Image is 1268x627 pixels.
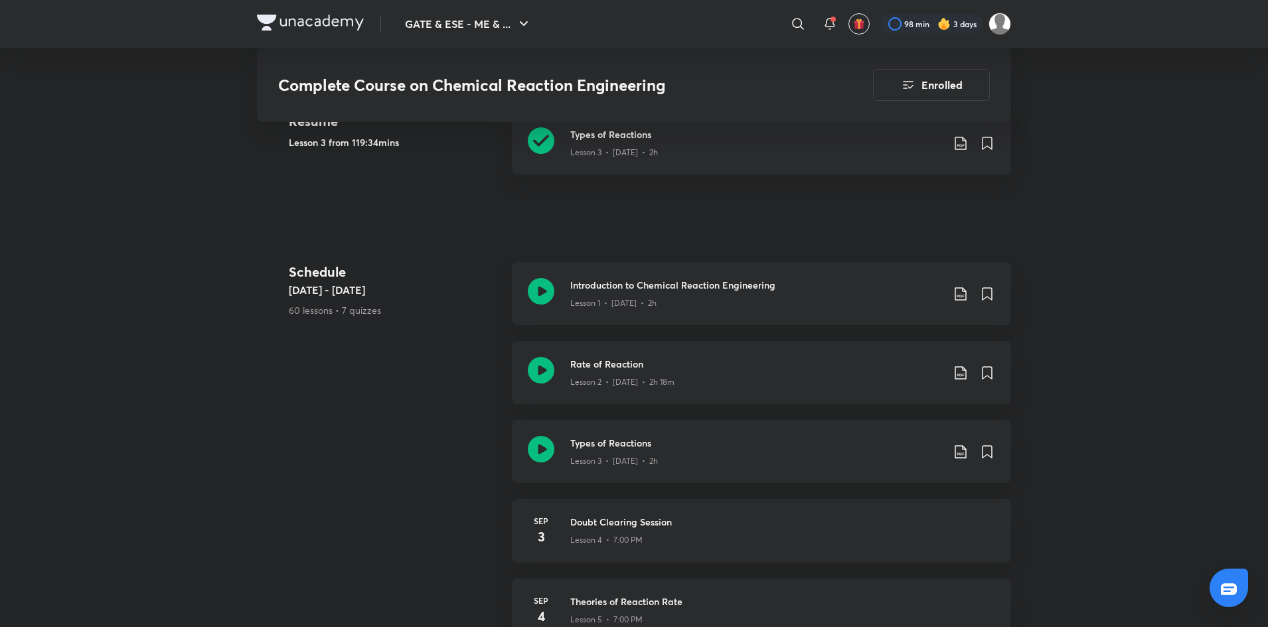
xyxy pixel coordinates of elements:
[257,15,364,31] img: Company Logo
[570,515,995,529] h3: Doubt Clearing Session
[873,69,990,101] button: Enrolled
[570,534,643,546] p: Lesson 4 • 7:00 PM
[257,15,364,34] a: Company Logo
[278,76,798,95] h3: Complete Course on Chemical Reaction Engineering
[397,11,540,37] button: GATE & ESE - ME & ...
[528,594,554,606] h6: Sep
[937,17,951,31] img: streak
[570,297,657,309] p: Lesson 1 • [DATE] • 2h
[570,357,942,371] h3: Rate of Reaction
[512,420,1011,499] a: Types of ReactionsLesson 3 • [DATE] • 2h
[512,262,1011,341] a: Introduction to Chemical Reaction EngineeringLesson 1 • [DATE] • 2h
[512,499,1011,579] a: Sep3Doubt Clearing SessionLesson 4 • 7:00 PM
[570,278,942,292] h3: Introduction to Chemical Reaction Engineering
[853,18,865,30] img: avatar
[570,376,674,388] p: Lesson 2 • [DATE] • 2h 18m
[512,341,1011,420] a: Rate of ReactionLesson 2 • [DATE] • 2h 18m
[570,147,658,159] p: Lesson 3 • [DATE] • 2h
[528,515,554,527] h6: Sep
[289,303,501,317] p: 60 lessons • 7 quizzes
[570,594,995,608] h3: Theories of Reaction Rate
[289,262,501,282] h4: Schedule
[570,127,942,141] h3: Types of Reactions
[289,135,501,149] h5: Lesson 3 from 119:34mins
[570,614,643,626] p: Lesson 5 • 7:00 PM
[570,436,942,450] h3: Types of Reactions
[848,13,870,35] button: avatar
[289,282,501,298] h5: [DATE] - [DATE]
[528,606,554,626] h4: 4
[528,527,554,547] h4: 3
[570,455,658,467] p: Lesson 3 • [DATE] • 2h
[512,111,1011,190] a: Types of ReactionsLesson 3 • [DATE] • 2h
[989,13,1011,35] img: Prakhar Mishra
